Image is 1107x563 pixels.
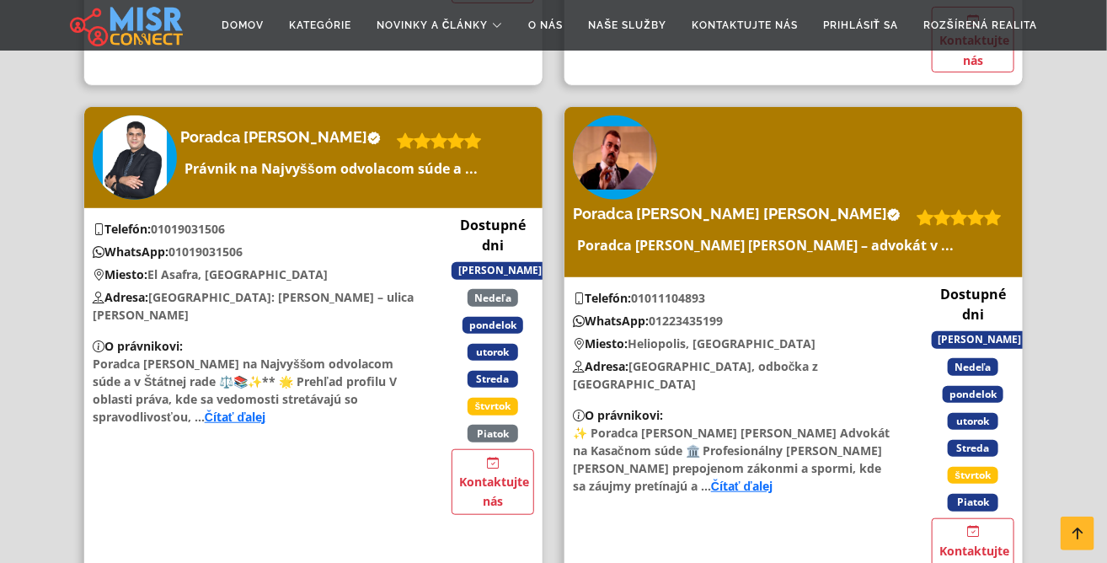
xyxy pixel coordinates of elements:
a: Čítať ďalej [711,478,773,494]
a: Domov [209,9,276,41]
font: El Asafra, [GEOGRAPHIC_DATA] [147,266,328,282]
font: Nedeľa [474,291,511,305]
a: Kontaktujte nás [679,9,810,41]
font: Kontaktujte nás [459,474,529,510]
font: Miesto: [104,266,147,282]
font: Heliopolis, [GEOGRAPHIC_DATA] [628,335,816,351]
font: Prihlásiť sa [823,19,898,31]
a: Naše služby [576,9,679,41]
font: pondelok [949,387,997,401]
font: [GEOGRAPHIC_DATA], odbočka z [GEOGRAPHIC_DATA] [573,358,819,392]
font: [PERSON_NAME] [458,263,542,277]
font: WhatsApp: [585,313,649,329]
font: Naše služby [589,19,666,31]
font: 01019031506 [151,221,225,237]
font: Dostupné dni [940,285,1006,324]
font: Nedeľa [955,360,992,374]
font: [GEOGRAPHIC_DATA]: [PERSON_NAME] – ulica [PERSON_NAME] [93,289,414,323]
font: Kategórie [289,19,351,31]
font: Piatok [477,426,509,441]
img: Poradca Mamdouh Farouk Omar [573,115,657,200]
a: Novinky a články [364,9,516,41]
font: utorok [477,345,510,359]
font: štvrtok [475,399,511,413]
font: 01223435199 [649,313,723,329]
font: Dostupné dni [460,216,526,255]
font: ✨ Poradca [PERSON_NAME] [PERSON_NAME] Advokát na Kasačnom súde 🏛️ Profesionálny [PERSON_NAME] [PE... [573,425,890,494]
font: [PERSON_NAME] [939,332,1022,346]
img: main.misr_connect [70,4,183,46]
font: O právnikovi: [104,338,183,354]
a: O nás [516,9,576,41]
a: Poradca [PERSON_NAME] [180,128,388,147]
font: Poradca [PERSON_NAME] [PERSON_NAME] – advokát v ... [577,236,954,255]
a: Kontaktujte nás [452,449,534,515]
a: Kategórie [276,9,364,41]
font: Domov [222,19,264,31]
font: Novinky a články [377,19,489,31]
font: 01019031506 [168,244,243,260]
a: Poradca [PERSON_NAME] [PERSON_NAME] – advokát v ... [573,235,1009,255]
font: Adresa: [585,358,628,374]
a: Prihlásiť sa [810,9,911,41]
a: Poradca [PERSON_NAME] [PERSON_NAME] [573,205,908,223]
font: pondelok [469,318,516,332]
font: Kontaktujte nás [692,19,798,31]
font: Adresa: [104,289,148,305]
font: WhatsApp: [104,244,168,260]
font: O nás [529,19,564,31]
font: O právnikovi: [585,407,663,423]
font: Streda [477,372,510,386]
font: utorok [957,414,990,428]
a: Rozšírená realita [911,9,1050,41]
font: Streda [957,441,990,455]
a: Čítať ďalej [205,409,266,425]
svg: Overený účet [367,131,381,145]
font: Rozšírená realita [923,19,1037,31]
font: Poradca [PERSON_NAME] [PERSON_NAME] [573,205,887,223]
font: Miesto: [585,335,628,351]
font: Právnik na Najvyššom odvolacom súde a ... [184,159,478,178]
font: Piatok [957,495,989,509]
font: Poradca [PERSON_NAME] [180,128,367,146]
a: Právnik na Najvyššom odvolacom súde a ... [180,158,489,179]
font: Telefón: [104,221,151,237]
font: Telefón: [585,290,631,306]
font: štvrtok [955,468,992,482]
svg: Overený účet [887,208,901,222]
font: 01011104893 [631,290,705,306]
font: Poradca [PERSON_NAME] na Najvyššom odvolacom súde a v Štátnej rade ⚖️📚✨** 🌟 Prehľad profilu V obl... [93,356,397,425]
img: Poradca Ahmed Naeem [93,115,177,200]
